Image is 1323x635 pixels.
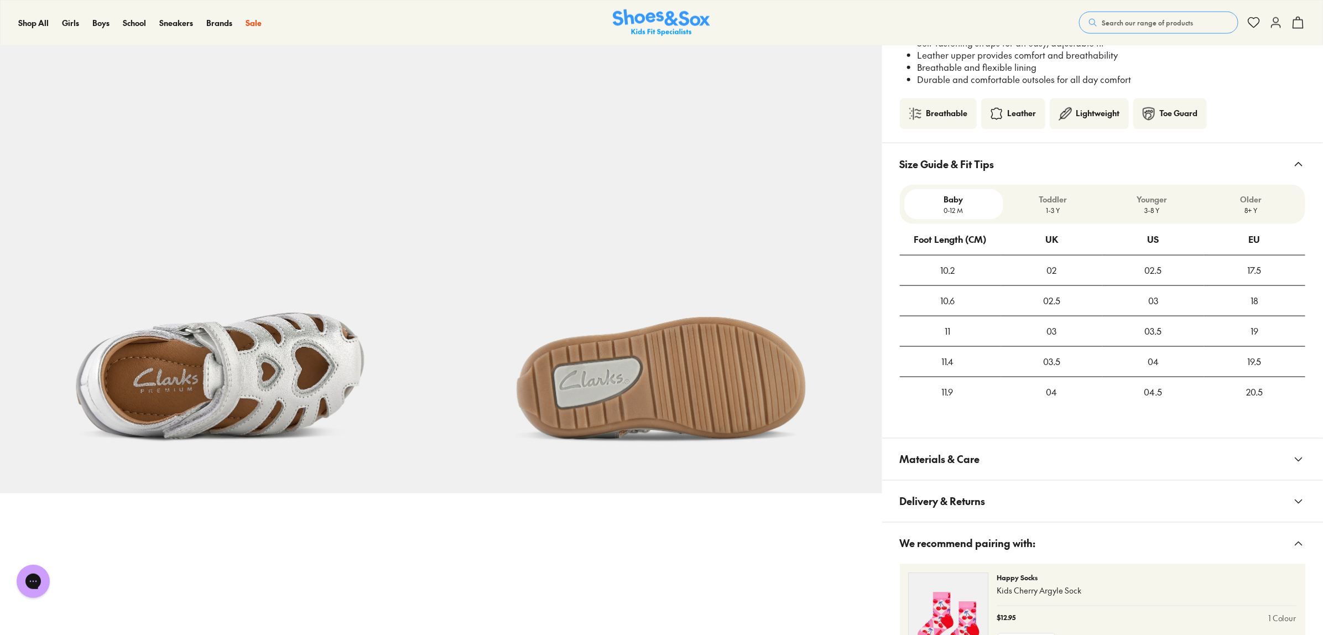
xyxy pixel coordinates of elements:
a: Girls [62,17,79,29]
span: We recommend pairing with: [900,527,1036,560]
img: breathable.png [909,107,922,121]
div: 03.5 [1001,347,1102,377]
p: 3-8 Y [1107,205,1197,215]
img: 9-553809_1 [441,53,882,493]
div: 10.2 [900,256,996,285]
div: EU [1249,225,1261,254]
span: Delivery & Returns [900,485,986,518]
a: Brands [206,17,232,29]
button: Materials & Care [882,439,1323,480]
a: Boys [92,17,110,29]
div: 17.5 [1204,256,1305,285]
div: 02 [1001,256,1102,285]
div: 04.5 [1102,377,1204,407]
p: 0-12 M [909,205,999,215]
div: 02.5 [1102,256,1204,285]
span: Sale [246,17,262,28]
div: 11 [900,316,996,346]
a: 1 Colour [1268,613,1296,624]
p: Older [1206,194,1296,205]
button: Delivery & Returns [882,481,1323,522]
span: Size Guide & Fit Tips [900,148,994,180]
p: 1-3 Y [1008,205,1098,215]
span: Girls [62,17,79,28]
img: SNS_Logo_Responsive.svg [613,9,710,37]
div: 03 [1001,316,1102,346]
a: Shoes & Sox [613,9,710,37]
div: Lightweight [1076,107,1120,121]
div: Leather [1008,107,1036,121]
div: 03.5 [1102,316,1204,346]
div: 04 [1001,377,1102,407]
img: lightweigh-icon.png [1059,107,1072,121]
p: $12.95 [997,613,1016,624]
div: 11.4 [900,347,996,377]
div: US [1147,225,1159,254]
button: Search our range of products [1079,12,1238,34]
div: 04 [1102,347,1204,377]
span: Materials & Care [900,443,980,476]
div: UK [1045,225,1058,254]
button: We recommend pairing with: [882,523,1323,564]
div: 11.9 [900,377,996,407]
p: Toddler [1008,194,1098,205]
p: Baby [909,194,999,205]
span: Brands [206,17,232,28]
div: 19 [1204,316,1305,346]
a: School [123,17,146,29]
p: Younger [1107,194,1197,205]
iframe: Gorgias live chat messenger [11,561,55,602]
li: Leather upper provides comfort and breathability [918,49,1305,61]
p: Kids Cherry Argyle Sock [997,585,1296,597]
span: Boys [92,17,110,28]
img: Type_material-leather.svg [990,107,1003,121]
p: 8+ Y [1206,205,1296,215]
span: School [123,17,146,28]
img: toe-guard-icon.png [1142,107,1155,121]
button: Size Guide & Fit Tips [882,143,1323,185]
li: Durable and comfortable outsoles for all day comfort [918,74,1305,86]
div: 03 [1102,286,1204,316]
a: Sneakers [159,17,193,29]
div: 10.6 [900,286,996,316]
div: 20.5 [1204,377,1305,407]
div: 18 [1204,286,1305,316]
div: Toe Guard [1160,107,1198,121]
div: Breathable [926,107,968,121]
div: 02.5 [1001,286,1102,316]
li: Breathable and flexible lining [918,61,1305,74]
div: 19.5 [1204,347,1305,377]
p: Happy Socks [997,573,1296,583]
div: Foot Length (CM) [914,225,987,254]
a: Sale [246,17,262,29]
a: Shop All [18,17,49,29]
span: Shop All [18,17,49,28]
span: Search our range of products [1102,18,1193,28]
span: Sneakers [159,17,193,28]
